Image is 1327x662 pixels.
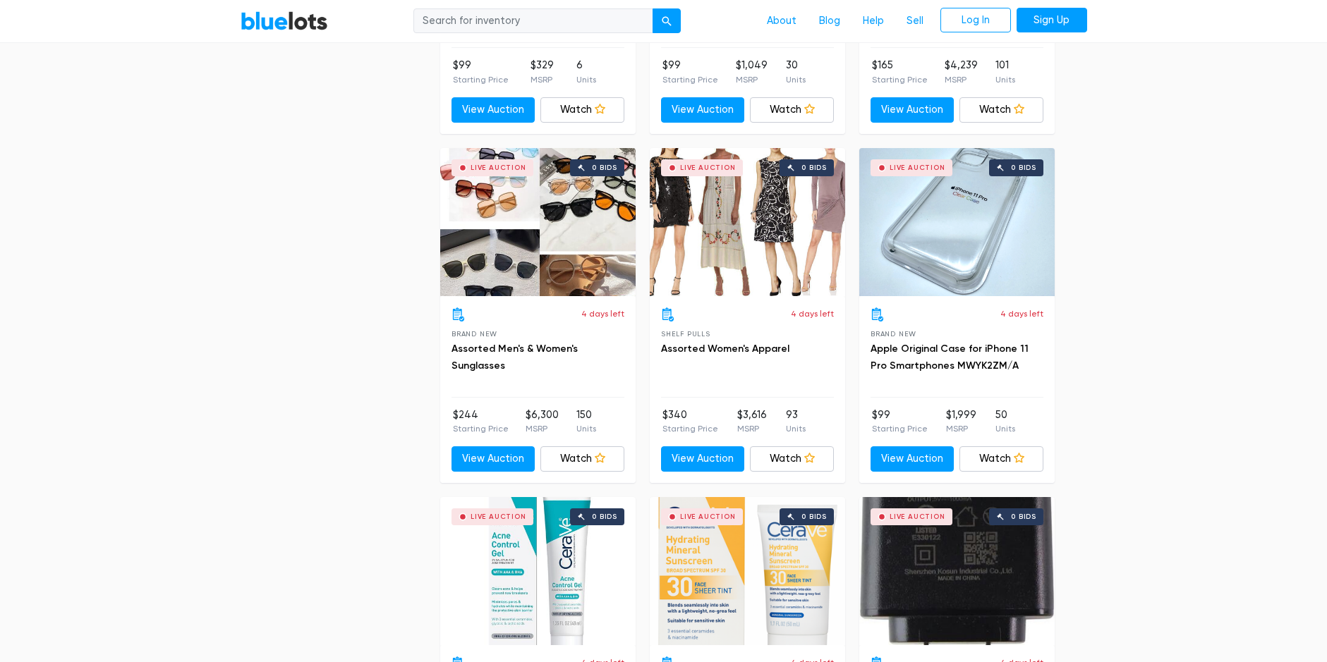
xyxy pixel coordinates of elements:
div: 0 bids [592,513,617,520]
a: View Auction [661,446,745,472]
p: Units [995,73,1015,86]
a: Watch [540,97,624,123]
p: Starting Price [662,73,718,86]
div: 0 bids [801,513,827,520]
a: Live Auction 0 bids [859,497,1055,645]
li: $6,300 [526,407,559,436]
a: Watch [750,97,834,123]
li: $329 [531,58,554,86]
div: 0 bids [1011,513,1036,520]
a: Live Auction 0 bids [440,497,636,645]
a: Live Auction 0 bids [650,148,845,296]
input: Search for inventory [413,8,653,34]
li: $99 [453,58,509,86]
a: Watch [959,446,1043,472]
p: Units [995,422,1015,435]
li: 150 [576,407,596,436]
a: Live Auction 0 bids [650,497,845,645]
li: 50 [995,407,1015,436]
a: Watch [750,446,834,472]
a: Live Auction 0 bids [440,148,636,296]
a: Assorted Women's Apparel [661,343,789,355]
li: 101 [995,58,1015,86]
span: Brand New [871,330,916,338]
a: Blog [808,8,852,35]
p: Starting Price [453,73,509,86]
li: 6 [576,58,596,86]
a: View Auction [452,446,535,472]
div: Live Auction [890,513,945,520]
p: 4 days left [1000,307,1043,320]
div: Live Auction [680,513,736,520]
p: MSRP [737,422,767,435]
p: Units [786,422,806,435]
li: $1,049 [736,58,768,86]
p: Units [786,73,806,86]
span: Shelf Pulls [661,330,710,338]
li: $99 [872,407,928,436]
div: Live Auction [890,164,945,171]
a: Watch [540,446,624,472]
div: 0 bids [1011,164,1036,171]
li: $4,239 [945,58,978,86]
a: Sell [895,8,935,35]
a: View Auction [871,446,955,472]
a: View Auction [452,97,535,123]
a: Log In [940,8,1011,33]
a: View Auction [661,97,745,123]
a: Watch [959,97,1043,123]
li: $1,999 [946,407,976,436]
p: MSRP [736,73,768,86]
li: $340 [662,407,718,436]
a: Sign Up [1017,8,1087,33]
p: Units [576,73,596,86]
p: MSRP [946,422,976,435]
p: Starting Price [872,422,928,435]
p: MSRP [945,73,978,86]
li: 93 [786,407,806,436]
div: Live Auction [471,164,526,171]
a: Assorted Men's & Women's Sunglasses [452,343,578,372]
a: View Auction [871,97,955,123]
p: MSRP [526,422,559,435]
p: Starting Price [872,73,928,86]
li: 30 [786,58,806,86]
a: BlueLots [241,11,328,31]
p: 4 days left [791,307,834,320]
li: $3,616 [737,407,767,436]
li: $244 [453,407,509,436]
li: $165 [872,58,928,86]
div: 0 bids [801,164,827,171]
p: Units [576,422,596,435]
span: Brand New [452,330,497,338]
a: Apple Original Case for iPhone 11 Pro Smartphones MWYK2ZM/A [871,343,1029,372]
p: Starting Price [453,422,509,435]
a: Help [852,8,895,35]
a: Live Auction 0 bids [859,148,1055,296]
p: Starting Price [662,422,718,435]
li: $99 [662,58,718,86]
p: MSRP [531,73,554,86]
div: 0 bids [592,164,617,171]
a: About [756,8,808,35]
div: Live Auction [680,164,736,171]
p: 4 days left [581,307,624,320]
div: Live Auction [471,513,526,520]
